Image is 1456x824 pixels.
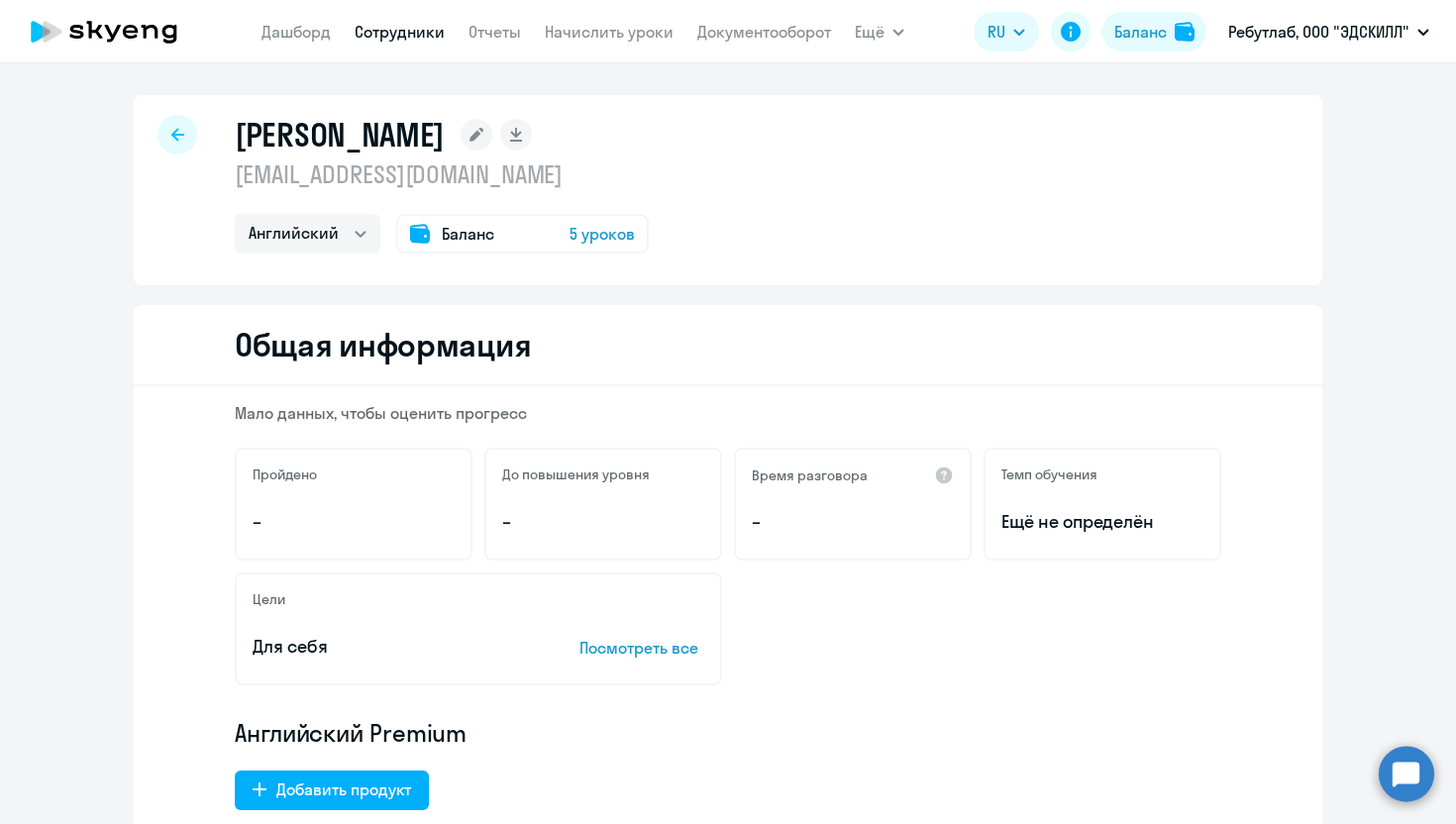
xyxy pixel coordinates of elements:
[1218,8,1439,55] button: Ребутлаб, ООО "ЭДСКИЛЛ"
[442,222,494,246] span: Баланс
[855,12,904,51] button: Ещё
[988,20,1005,44] span: RU
[579,636,704,660] p: Посмотреть все
[235,325,531,364] h2: Общая информация
[1114,20,1167,44] div: Баланс
[502,509,704,535] p: –
[1001,509,1203,535] span: Ещё не определён
[235,771,429,810] button: Добавить продукт
[253,465,317,483] h5: Пройдено
[261,22,331,42] a: Дашборд
[570,222,635,246] span: 5 уроков
[1228,20,1409,44] p: Ребутлаб, ООО "ЭДСКИЛЛ"
[1102,12,1206,51] button: Балансbalance
[468,22,521,42] a: Отчеты
[253,509,455,535] p: –
[253,634,518,660] p: Для себя
[752,509,954,535] p: –
[235,158,649,190] p: [EMAIL_ADDRESS][DOMAIN_NAME]
[502,465,650,483] h5: До повышения уровня
[1001,465,1097,483] h5: Темп обучения
[235,402,1221,424] p: Мало данных, чтобы оценить прогресс
[752,466,868,484] h5: Время разговора
[855,20,884,44] span: Ещё
[545,22,674,42] a: Начислить уроки
[974,12,1039,51] button: RU
[235,115,445,154] h1: [PERSON_NAME]
[355,22,445,42] a: Сотрудники
[1175,22,1195,42] img: balance
[253,590,285,608] h5: Цели
[697,22,831,42] a: Документооборот
[235,717,467,749] span: Английский Premium
[276,777,411,801] div: Добавить продукт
